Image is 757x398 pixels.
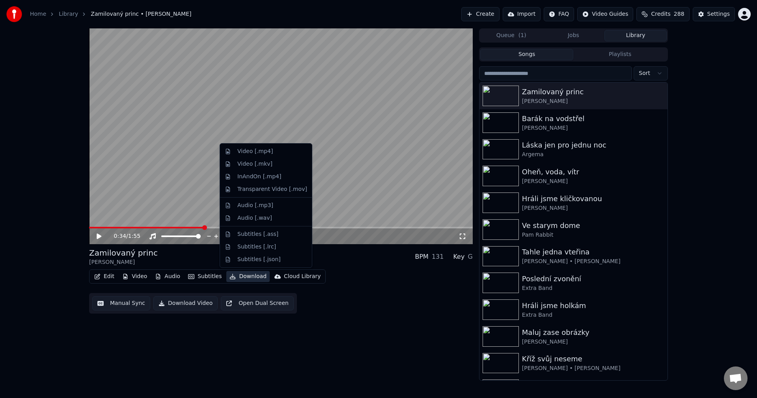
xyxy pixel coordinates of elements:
div: [PERSON_NAME] [522,204,664,212]
div: Kříž svůj neseme [522,353,664,364]
div: Subtitles [.json] [237,256,281,263]
button: Jobs [543,30,605,41]
div: Subtitles [.ass] [237,230,278,238]
button: Settings [693,7,735,21]
button: Queue [480,30,543,41]
button: Open Dual Screen [221,296,294,310]
button: Playlists [573,49,667,60]
div: Barák na vodstřel [522,113,664,124]
div: [PERSON_NAME] [522,178,664,185]
div: Hráli jsme holkám [522,300,664,311]
div: Otevřený chat [724,366,748,390]
button: Import [503,7,541,21]
div: Oheň, voda, vítr [522,166,664,178]
div: Video [.mp4] [237,148,273,155]
button: Video [119,271,150,282]
button: Credits288 [636,7,689,21]
button: Edit [91,271,117,282]
span: 0:34 [114,232,126,240]
button: Create [461,7,500,21]
div: Key [453,252,464,262]
button: FAQ [544,7,574,21]
a: Home [30,10,46,18]
span: Credits [651,10,670,18]
button: Library [604,30,667,41]
a: Library [59,10,78,18]
div: Maluj zase obrázky [522,327,664,338]
div: [PERSON_NAME] • [PERSON_NAME] [522,364,664,372]
div: Extra Band [522,311,664,319]
div: Zamilovaný princ [522,86,664,97]
div: Zamilovaný princ [89,247,158,258]
div: [PERSON_NAME] [522,124,664,132]
div: Ve starym dome [522,220,664,231]
button: Download Video [153,296,218,310]
div: [PERSON_NAME] [89,258,158,266]
button: Songs [480,49,574,60]
div: Pam Rabbit [522,231,664,239]
img: youka [6,6,22,22]
div: Láska jen pro jednu noc [522,140,664,151]
span: ( 1 ) [518,32,526,39]
div: Extra Band [522,284,664,292]
div: / [114,232,133,240]
span: 288 [674,10,684,18]
button: Download [226,271,270,282]
div: Transparent Video [.mov] [237,185,307,193]
div: Cloud Library [284,273,321,280]
div: Subtitles [.lrc] [237,243,276,251]
button: Video Guides [577,7,633,21]
div: [PERSON_NAME] • [PERSON_NAME] [522,258,664,265]
div: Hráli jsme kličkovanou [522,193,664,204]
button: Audio [152,271,183,282]
div: G [468,252,472,262]
button: Subtitles [185,271,225,282]
div: Video [.mkv] [237,160,272,168]
nav: breadcrumb [30,10,191,18]
div: [PERSON_NAME] [522,338,664,346]
div: Audio [.mp3] [237,202,273,209]
span: Zamilovaný princ • [PERSON_NAME] [91,10,191,18]
span: Sort [639,69,650,77]
span: 1:55 [128,232,140,240]
div: 131 [432,252,444,262]
div: InAndOn [.mp4] [237,173,282,181]
div: Settings [707,10,730,18]
div: Poslední zvonění [522,273,664,284]
div: Tahle jedna vteřina [522,247,664,258]
div: BPM [415,252,428,262]
div: Argema [522,151,664,159]
button: Manual Sync [92,296,150,310]
div: [PERSON_NAME] [522,97,664,105]
div: Audio [.wav] [237,214,272,222]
